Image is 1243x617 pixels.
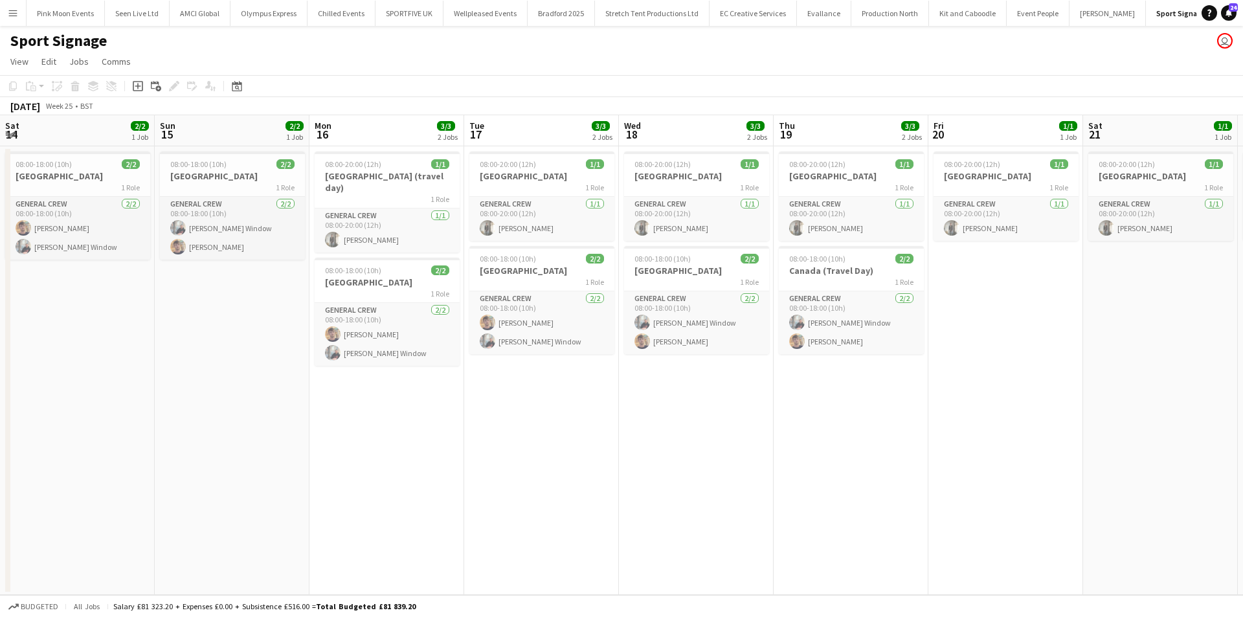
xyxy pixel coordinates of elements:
span: 1/1 [1059,121,1077,131]
span: 20 [932,127,944,142]
h3: [GEOGRAPHIC_DATA] [934,170,1079,182]
button: EC Creative Services [710,1,797,26]
span: Jobs [69,56,89,67]
app-job-card: 08:00-20:00 (12h)1/1[GEOGRAPHIC_DATA]1 RoleGeneral Crew1/108:00-20:00 (12h)[PERSON_NAME] [934,151,1079,241]
h3: Canada (Travel Day) [779,265,924,276]
app-job-card: 08:00-20:00 (12h)1/1[GEOGRAPHIC_DATA]1 RoleGeneral Crew1/108:00-20:00 (12h)[PERSON_NAME] [469,151,614,241]
a: View [5,53,34,70]
span: 2/2 [431,265,449,275]
span: 1 Role [740,277,759,287]
span: 3/3 [746,121,765,131]
button: SPORTFIVE UK [375,1,443,26]
div: 1 Job [286,132,303,142]
span: 1/1 [586,159,604,169]
span: 1 Role [1204,183,1223,192]
span: 08:00-20:00 (12h) [634,159,691,169]
span: 1/1 [1050,159,1068,169]
app-card-role: General Crew2/208:00-18:00 (10h)[PERSON_NAME][PERSON_NAME] Window [315,303,460,366]
span: 08:00-18:00 (10h) [325,265,381,275]
a: Edit [36,53,62,70]
span: 21 [1086,127,1103,142]
a: 24 [1221,5,1237,21]
span: 1 Role [585,183,604,192]
span: 08:00-20:00 (12h) [325,159,381,169]
app-job-card: 08:00-20:00 (12h)1/1[GEOGRAPHIC_DATA]1 RoleGeneral Crew1/108:00-20:00 (12h)[PERSON_NAME] [1088,151,1233,241]
span: Sat [5,120,19,131]
span: 1 Role [276,183,295,192]
span: 19 [777,127,795,142]
span: Sun [160,120,175,131]
app-card-role: General Crew2/208:00-18:00 (10h)[PERSON_NAME] Window[PERSON_NAME] [160,197,305,260]
app-card-role: General Crew2/208:00-18:00 (10h)[PERSON_NAME] Window[PERSON_NAME] [779,291,924,354]
span: 08:00-20:00 (12h) [480,159,536,169]
div: BST [80,101,93,111]
app-card-role: General Crew1/108:00-20:00 (12h)[PERSON_NAME] [934,197,1079,241]
span: 1/1 [741,159,759,169]
button: Olympus Express [230,1,308,26]
app-card-role: General Crew2/208:00-18:00 (10h)[PERSON_NAME][PERSON_NAME] Window [469,291,614,354]
div: 2 Jobs [592,132,612,142]
app-job-card: 08:00-18:00 (10h)2/2[GEOGRAPHIC_DATA]1 RoleGeneral Crew2/208:00-18:00 (10h)[PERSON_NAME][PERSON_N... [5,151,150,260]
span: 1 Role [895,277,913,287]
span: 08:00-20:00 (12h) [789,159,845,169]
span: 08:00-20:00 (12h) [1099,159,1155,169]
span: 1 Role [431,194,449,204]
app-card-role: General Crew1/108:00-20:00 (12h)[PERSON_NAME] [779,197,924,241]
div: 08:00-18:00 (10h)2/2[GEOGRAPHIC_DATA]1 RoleGeneral Crew2/208:00-18:00 (10h)[PERSON_NAME][PERSON_N... [315,258,460,366]
app-job-card: 08:00-20:00 (12h)1/1[GEOGRAPHIC_DATA]1 RoleGeneral Crew1/108:00-20:00 (12h)[PERSON_NAME] [779,151,924,241]
span: 1/1 [431,159,449,169]
span: Sat [1088,120,1103,131]
h3: [GEOGRAPHIC_DATA] [5,170,150,182]
button: Seen Live Ltd [105,1,170,26]
app-card-role: General Crew1/108:00-20:00 (12h)[PERSON_NAME] [624,197,769,241]
div: 2 Jobs [747,132,767,142]
app-job-card: 08:00-18:00 (10h)2/2[GEOGRAPHIC_DATA]1 RoleGeneral Crew2/208:00-18:00 (10h)[PERSON_NAME] Window[P... [160,151,305,260]
h3: [GEOGRAPHIC_DATA] [315,276,460,288]
h1: Sport Signage [10,31,107,50]
h3: [GEOGRAPHIC_DATA] (travel day) [315,170,460,194]
button: Bradford 2025 [528,1,595,26]
app-job-card: 08:00-18:00 (10h)2/2[GEOGRAPHIC_DATA]1 RoleGeneral Crew2/208:00-18:00 (10h)[PERSON_NAME][PERSON_N... [469,246,614,354]
button: Budgeted [6,600,60,614]
span: 08:00-18:00 (10h) [170,159,227,169]
span: 14 [3,127,19,142]
div: 08:00-20:00 (12h)1/1[GEOGRAPHIC_DATA] (travel day)1 RoleGeneral Crew1/108:00-20:00 (12h)[PERSON_N... [315,151,460,252]
span: 2/2 [286,121,304,131]
span: All jobs [71,601,102,611]
span: Budgeted [21,602,58,611]
span: 08:00-20:00 (12h) [944,159,1000,169]
a: Jobs [64,53,94,70]
span: 1 Role [740,183,759,192]
button: Pink Moon Events [27,1,105,26]
span: 08:00-18:00 (10h) [634,254,691,264]
div: 1 Job [1215,132,1231,142]
span: 24 [1229,3,1238,12]
span: View [10,56,28,67]
h3: [GEOGRAPHIC_DATA] [469,265,614,276]
button: Sport Signage [1146,1,1217,26]
h3: [GEOGRAPHIC_DATA] [1088,170,1233,182]
span: 1 Role [585,277,604,287]
span: 08:00-18:00 (10h) [480,254,536,264]
span: 1/1 [1205,159,1223,169]
span: Mon [315,120,331,131]
app-card-role: General Crew1/108:00-20:00 (12h)[PERSON_NAME] [1088,197,1233,241]
h3: [GEOGRAPHIC_DATA] [624,170,769,182]
span: 2/2 [131,121,149,131]
app-job-card: 08:00-18:00 (10h)2/2Canada (Travel Day)1 RoleGeneral Crew2/208:00-18:00 (10h)[PERSON_NAME] Window... [779,246,924,354]
span: Edit [41,56,56,67]
button: Evallance [797,1,851,26]
div: Salary £81 323.20 + Expenses £0.00 + Subsistence £516.00 = [113,601,416,611]
app-card-role: General Crew2/208:00-18:00 (10h)[PERSON_NAME][PERSON_NAME] Window [5,197,150,260]
span: 1 Role [121,183,140,192]
span: 1 Role [431,289,449,298]
span: 2/2 [586,254,604,264]
span: 15 [158,127,175,142]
